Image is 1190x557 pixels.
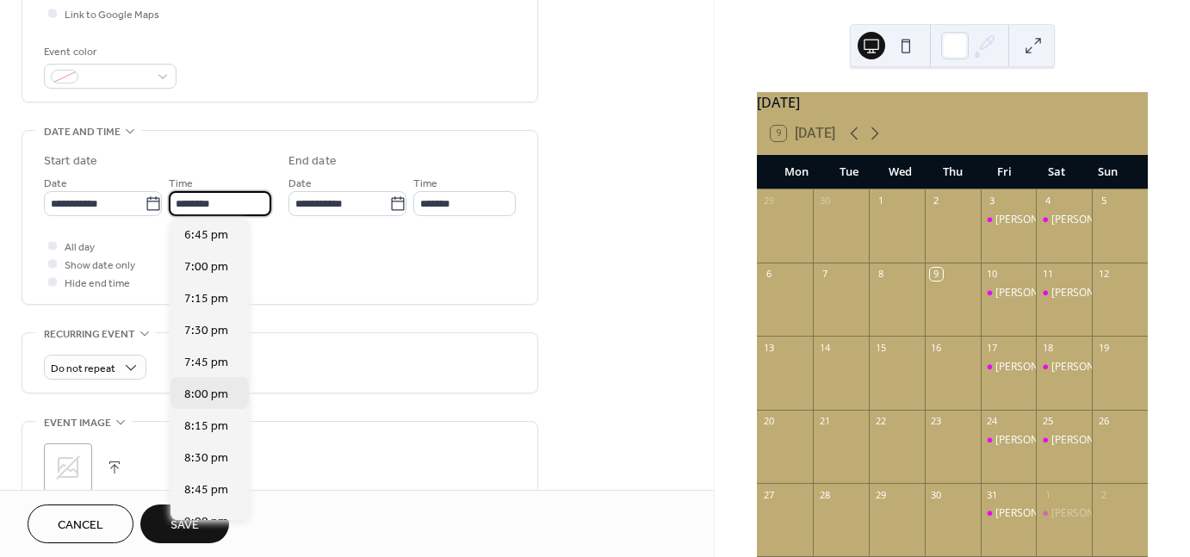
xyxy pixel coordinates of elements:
[44,123,121,141] span: Date and time
[184,258,228,276] span: 7:00 pm
[184,290,228,308] span: 7:15 pm
[986,415,999,428] div: 24
[986,488,999,501] div: 31
[44,325,135,343] span: Recurring event
[28,504,133,543] button: Cancel
[1036,213,1092,227] div: Curt & Hannah Live
[981,286,1037,300] div: Nate Nelson Live
[818,488,831,501] div: 28
[981,433,1037,448] div: Erik Flores Live
[44,152,97,170] div: Start date
[65,238,95,257] span: All day
[1097,488,1110,501] div: 2
[140,504,229,543] button: Save
[986,195,999,207] div: 3
[930,268,943,281] div: 9
[288,175,312,193] span: Date
[822,155,874,189] div: Tue
[995,286,1098,300] div: [PERSON_NAME] Live
[757,92,1148,113] div: [DATE]
[874,488,887,501] div: 29
[818,341,831,354] div: 14
[65,275,130,293] span: Hide end time
[875,155,927,189] div: Wed
[986,268,999,281] div: 10
[170,517,199,535] span: Save
[184,386,228,404] span: 8:00 pm
[762,341,775,354] div: 13
[995,506,1098,521] div: [PERSON_NAME] Live
[184,513,228,531] span: 9:00 pm
[995,213,1098,227] div: [PERSON_NAME] Live
[1041,268,1054,281] div: 11
[1036,433,1092,448] div: Floyd Bauler Live
[184,322,228,340] span: 7:30 pm
[981,213,1037,227] div: Taylor Graves Live
[1036,360,1092,374] div: Ricky Montijo Live
[44,443,92,492] div: ;
[44,175,67,193] span: Date
[184,481,228,499] span: 8:45 pm
[65,257,135,275] span: Show date only
[995,360,1098,374] div: [PERSON_NAME] Live
[1041,488,1054,501] div: 1
[1036,286,1092,300] div: Floyd Bauler Live
[818,268,831,281] div: 7
[1097,268,1110,281] div: 12
[1051,433,1154,448] div: [PERSON_NAME] Live
[65,6,159,24] span: Link to Google Maps
[874,415,887,428] div: 22
[58,517,103,535] span: Cancel
[413,175,437,193] span: Time
[995,433,1098,448] div: [PERSON_NAME] Live
[930,195,943,207] div: 2
[184,418,228,436] span: 8:15 pm
[1036,506,1092,521] div: Anthony Moreno Duo Live
[978,155,1030,189] div: Fri
[51,359,115,379] span: Do not repeat
[927,155,978,189] div: Thu
[762,488,775,501] div: 27
[874,341,887,354] div: 15
[986,341,999,354] div: 17
[762,268,775,281] div: 6
[818,415,831,428] div: 21
[874,195,887,207] div: 1
[1041,415,1054,428] div: 25
[930,341,943,354] div: 16
[184,354,228,372] span: 7:45 pm
[1051,286,1154,300] div: [PERSON_NAME] Live
[44,414,111,432] span: Event image
[1041,341,1054,354] div: 18
[930,488,943,501] div: 30
[184,226,228,244] span: 6:45 pm
[184,449,228,467] span: 8:30 pm
[1082,155,1134,189] div: Sun
[762,415,775,428] div: 20
[981,360,1037,374] div: David Johnson Live
[44,43,173,61] div: Event color
[169,175,193,193] span: Time
[1097,341,1110,354] div: 19
[1041,195,1054,207] div: 4
[930,415,943,428] div: 23
[1097,195,1110,207] div: 5
[1097,415,1110,428] div: 26
[1051,360,1154,374] div: [PERSON_NAME] Live
[771,155,822,189] div: Mon
[1051,506,1176,521] div: [PERSON_NAME] Duo Live
[1030,155,1082,189] div: Sat
[818,195,831,207] div: 30
[981,506,1037,521] div: Mike Gallo Live
[874,268,887,281] div: 8
[762,195,775,207] div: 29
[288,152,337,170] div: End date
